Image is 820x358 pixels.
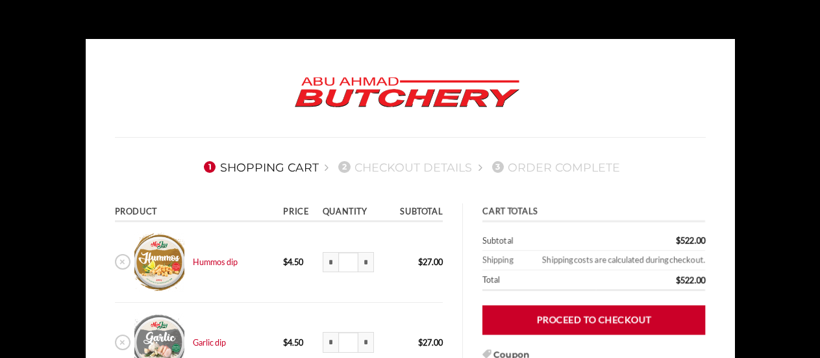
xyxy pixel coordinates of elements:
[283,257,288,267] span: $
[115,203,279,222] th: Product
[418,337,423,348] span: $
[283,257,303,267] bdi: 4.50
[521,251,705,270] td: Shipping costs are calculated during checkout.
[676,235,680,246] span: $
[338,161,350,173] span: 2
[482,270,596,291] th: Total
[279,203,318,222] th: Price
[418,337,443,348] bdi: 27.00
[482,203,705,222] th: Cart totals
[283,337,288,348] span: $
[388,203,443,222] th: Subtotal
[676,275,680,285] span: $
[482,231,596,251] th: Subtotal
[284,68,530,118] img: Abu Ahmad Butchery
[418,257,443,267] bdi: 27.00
[115,150,706,184] nav: Checkout steps
[418,257,423,267] span: $
[482,305,705,335] a: Proceed to checkout
[200,160,319,174] a: 1Shopping Cart
[334,160,472,174] a: 2Checkout details
[482,251,521,270] th: Shipping
[193,257,238,267] a: Hummos dip
[283,337,303,348] bdi: 4.50
[318,203,388,222] th: Quantity
[676,275,705,285] bdi: 522.00
[115,335,130,350] a: Remove Garlic dip from cart
[134,232,184,292] img: Cart
[193,337,226,348] a: Garlic dip
[115,254,130,270] a: Remove Hummos dip from cart
[204,161,216,173] span: 1
[676,235,705,246] bdi: 522.00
